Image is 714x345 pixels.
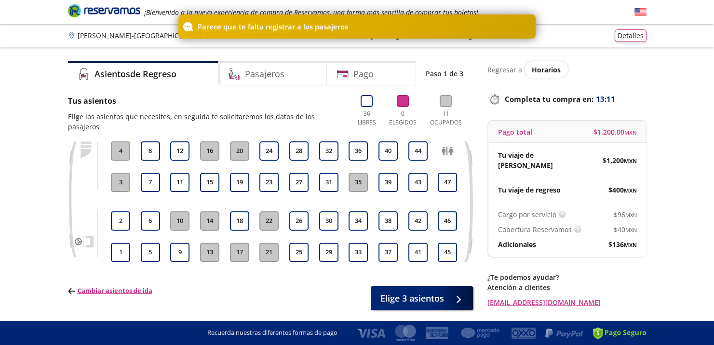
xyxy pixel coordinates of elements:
[608,239,637,249] span: $ 136
[634,6,647,18] button: English
[68,3,140,18] i: Brand Logo
[230,173,249,192] button: 19
[408,211,428,231] button: 42
[349,243,368,262] button: 33
[259,141,279,161] button: 24
[438,243,457,262] button: 45
[319,173,338,192] button: 31
[111,141,130,161] button: 4
[111,173,130,192] button: 3
[593,127,637,137] span: $ 1,200.00
[200,173,219,192] button: 15
[408,173,428,192] button: 43
[426,69,463,79] p: Paso 1 de 3
[378,173,398,192] button: 39
[614,209,637,220] span: $ 96
[438,211,457,231] button: 46
[245,68,284,81] h4: Pasajeros
[614,224,637,235] span: $ 40
[487,92,647,106] p: Completa tu compra en :
[111,243,130,262] button: 1
[144,8,478,17] em: ¡Bienvenido a la nueva experiencia de compra de Reservamos, una forma más sencilla de comprar tus...
[141,141,160,161] button: 8
[68,3,140,21] a: Brand Logo
[625,211,637,219] small: MXN
[371,286,473,310] button: Elige 3 asientos
[259,243,279,262] button: 21
[378,243,398,262] button: 37
[353,68,374,81] h4: Pago
[289,211,309,231] button: 26
[487,61,647,78] div: Regresar a ver horarios
[349,141,368,161] button: 36
[487,65,522,75] p: Regresar a
[198,21,348,32] p: Parece que te falta registrar a los pasajeros
[319,211,338,231] button: 30
[170,141,189,161] button: 12
[141,211,160,231] button: 6
[94,68,176,81] h4: Asientos de Regreso
[200,211,219,231] button: 14
[596,94,615,105] span: 13:11
[498,185,561,195] p: Tu viaje de regreso
[68,95,344,107] p: Tus asientos
[625,226,637,234] small: MXN
[170,173,189,192] button: 11
[378,211,398,231] button: 38
[408,141,428,161] button: 44
[111,211,130,231] button: 2
[487,272,647,282] p: ¿Te podemos ayudar?
[170,243,189,262] button: 9
[608,185,637,195] span: $ 400
[230,141,249,161] button: 20
[319,243,338,262] button: 29
[603,155,637,166] span: $ 1,200
[68,286,152,296] p: Cambiar asientos de ida
[200,141,219,161] button: 16
[498,150,567,170] p: Tu viaje de [PERSON_NAME]
[259,173,279,192] button: 23
[624,129,637,136] small: MXN
[141,173,160,192] button: 7
[498,127,532,137] p: Pago total
[438,173,457,192] button: 47
[487,297,647,307] a: [EMAIL_ADDRESS][DOMAIN_NAME]
[498,239,536,249] p: Adicionales
[380,292,444,305] span: Elige 3 asientos
[289,141,309,161] button: 28
[289,173,309,192] button: 27
[230,243,249,262] button: 17
[230,211,249,231] button: 18
[624,241,637,248] small: MXN
[141,243,160,262] button: 5
[498,224,572,235] p: Cobertura Reservamos
[289,243,309,262] button: 25
[378,141,398,161] button: 40
[349,211,368,231] button: 34
[349,173,368,192] button: 35
[498,209,556,220] p: Cargo por servicio
[319,141,338,161] button: 32
[426,110,466,127] p: 11 Ocupados
[487,282,647,292] p: Atención a clientes
[408,243,428,262] button: 41
[354,110,380,127] p: 36 Libres
[624,157,637,165] small: MXN
[170,211,189,231] button: 10
[624,187,637,194] small: MXN
[207,328,337,338] p: Recuerda nuestras diferentes formas de pago
[68,111,344,132] p: Elige los asientos que necesites, en seguida te solicitaremos los datos de los pasajeros
[532,65,561,74] span: Horarios
[387,110,419,127] p: 0 Elegidos
[259,211,279,231] button: 22
[200,243,219,262] button: 13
